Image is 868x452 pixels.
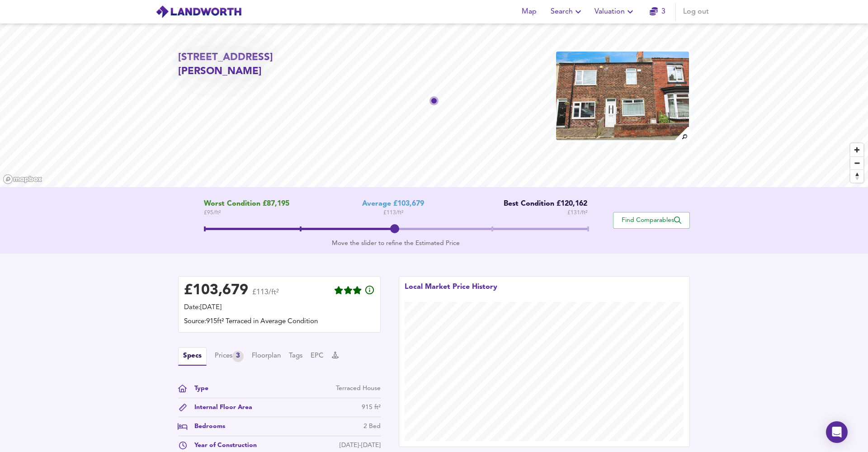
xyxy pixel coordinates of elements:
div: Prices [215,351,244,362]
a: 3 [650,5,665,18]
button: 3 [643,3,672,21]
button: Reset bearing to north [850,169,863,183]
div: Bedrooms [187,422,225,431]
div: 915 ft² [362,403,381,412]
button: Tags [289,351,302,361]
div: 2 Bed [363,422,381,431]
div: £ 103,679 [184,284,248,297]
button: Find Comparables [613,212,690,229]
span: Valuation [594,5,636,18]
span: Find Comparables [618,216,685,225]
button: Zoom out [850,156,863,169]
span: Map [518,5,540,18]
span: £ 131 / ft² [567,208,587,217]
div: Source: 915ft² Terraced in Average Condition [184,317,375,327]
button: Prices3 [215,351,244,362]
span: £ 95 / ft² [204,208,289,217]
span: £ 113 / ft² [383,208,403,217]
button: Specs [178,347,207,366]
div: Local Market Price History [405,282,497,302]
div: Date: [DATE] [184,303,375,313]
div: Move the slider to refine the Estimated Price [204,239,588,248]
button: Valuation [591,3,639,21]
span: Worst Condition £87,195 [204,200,289,208]
button: Floorplan [252,351,281,361]
div: Year of Construction [187,441,257,450]
button: EPC [311,351,324,361]
div: Type [187,384,208,393]
h2: [STREET_ADDRESS][PERSON_NAME] [178,51,342,79]
button: Map [514,3,543,21]
div: 3 [232,351,244,362]
div: Terraced House [336,384,381,393]
span: £113/ft² [252,289,279,302]
button: Log out [679,3,712,21]
img: logo [156,5,242,19]
button: Search [547,3,587,21]
div: Internal Floor Area [187,403,252,412]
a: Mapbox homepage [3,174,42,184]
span: Search [551,5,584,18]
div: Best Condition £120,162 [497,200,587,208]
div: Open Intercom Messenger [826,421,848,443]
div: Average £103,679 [362,200,424,208]
img: property [555,51,690,141]
img: search [674,126,690,141]
button: Zoom in [850,143,863,156]
div: [DATE]-[DATE] [340,441,381,450]
span: Log out [683,5,709,18]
